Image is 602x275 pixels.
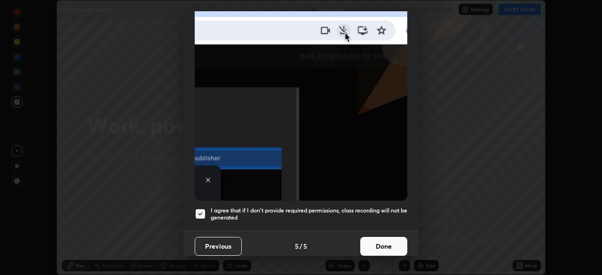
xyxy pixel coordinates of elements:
[360,237,407,256] button: Done
[195,237,242,256] button: Previous
[300,241,302,251] h4: /
[295,241,299,251] h4: 5
[211,207,407,221] h5: I agree that if I don't provide required permissions, class recording will not be generated
[303,241,307,251] h4: 5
